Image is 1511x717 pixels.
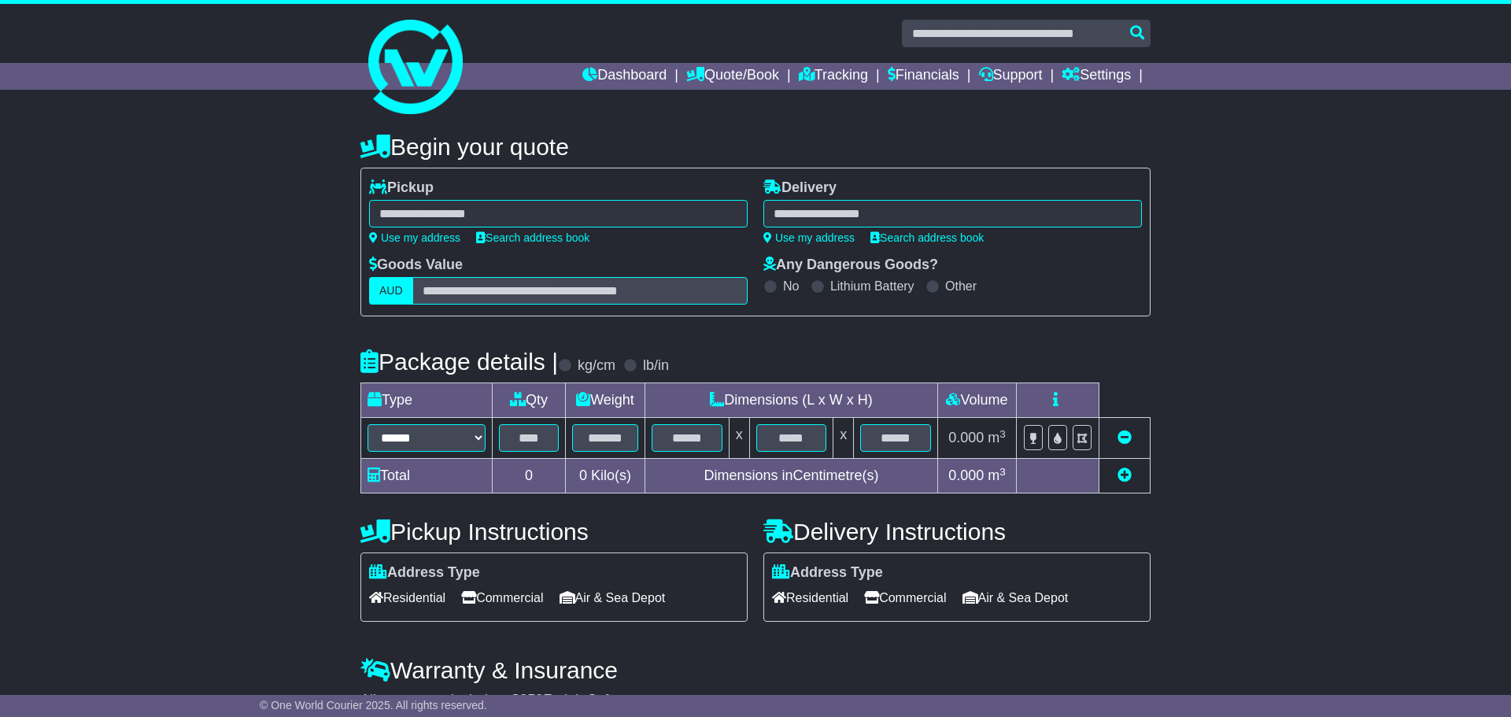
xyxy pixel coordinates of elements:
a: Quote/Book [686,63,779,90]
td: Dimensions in Centimetre(s) [645,459,937,493]
span: m [988,468,1006,483]
a: Settings [1062,63,1131,90]
a: Support [979,63,1043,90]
label: Lithium Battery [830,279,914,294]
label: Other [945,279,977,294]
span: 250 [519,692,543,708]
label: lb/in [643,357,669,375]
h4: Delivery Instructions [763,519,1151,545]
label: kg/cm [578,357,615,375]
label: Any Dangerous Goods? [763,257,938,274]
span: m [988,430,1006,445]
span: Air & Sea Depot [560,586,666,610]
td: Total [361,459,493,493]
a: Use my address [369,231,460,244]
td: Qty [493,383,566,418]
span: 0.000 [948,430,984,445]
td: x [729,418,749,459]
a: Search address book [476,231,589,244]
td: Dimensions (L x W x H) [645,383,937,418]
td: x [833,418,854,459]
label: Address Type [772,564,883,582]
h4: Pickup Instructions [360,519,748,545]
sup: 3 [999,428,1006,440]
span: 0.000 [948,468,984,483]
a: Add new item [1118,468,1132,483]
sup: 3 [999,466,1006,478]
label: No [783,279,799,294]
a: Financials [888,63,959,90]
span: Residential [369,586,445,610]
span: Commercial [864,586,946,610]
a: Dashboard [582,63,667,90]
label: AUD [369,277,413,305]
a: Search address book [870,231,984,244]
span: Commercial [461,586,543,610]
a: Use my address [763,231,855,244]
div: All our quotes include a $ FreightSafe warranty. [360,692,1151,709]
td: 0 [493,459,566,493]
h4: Warranty & Insurance [360,657,1151,683]
span: Air & Sea Depot [962,586,1069,610]
label: Delivery [763,179,837,197]
a: Tracking [799,63,868,90]
a: Remove this item [1118,430,1132,445]
span: © One World Courier 2025. All rights reserved. [260,699,487,711]
td: Type [361,383,493,418]
span: 0 [579,468,587,483]
td: Volume [937,383,1016,418]
span: Residential [772,586,848,610]
label: Address Type [369,564,480,582]
h4: Package details | [360,349,558,375]
label: Goods Value [369,257,463,274]
label: Pickup [369,179,434,197]
h4: Begin your quote [360,134,1151,160]
td: Weight [566,383,645,418]
td: Kilo(s) [566,459,645,493]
